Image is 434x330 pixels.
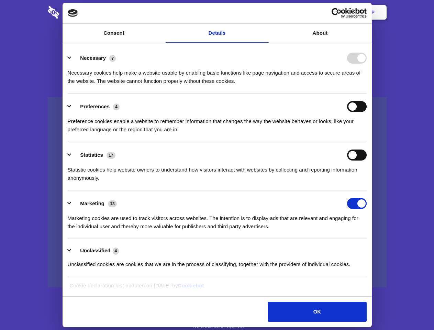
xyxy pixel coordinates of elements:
label: Preferences [80,103,110,109]
div: Cookie declaration last updated on [DATE] by [64,282,370,295]
label: Statistics [80,152,103,158]
a: About [269,24,372,43]
div: Statistic cookies help website owners to understand how visitors interact with websites by collec... [68,161,367,182]
button: Statistics (17) [68,150,120,161]
a: Consent [63,24,166,43]
button: OK [268,302,366,322]
img: logo-wordmark-white-trans-d4663122ce5f474addd5e946df7df03e33cb6a1c49d2221995e7729f52c070b2.svg [48,6,107,19]
h4: Auto-redaction of sensitive data, encrypted data sharing and self-destructing private chats. Shar... [48,63,387,85]
label: Marketing [80,200,104,206]
span: 13 [108,200,117,207]
a: Login [312,2,342,23]
span: 4 [113,103,120,110]
a: Pricing [202,2,232,23]
a: Details [166,24,269,43]
div: Marketing cookies are used to track visitors across websites. The intention is to display ads tha... [68,209,367,231]
div: Preference cookies enable a website to remember information that changes the way the website beha... [68,112,367,134]
span: 4 [113,247,119,254]
a: Wistia video thumbnail [48,97,387,288]
img: logo [68,9,78,17]
button: Necessary (7) [68,53,120,64]
iframe: Drift Widget Chat Controller [400,296,426,322]
button: Marketing (13) [68,198,121,209]
span: 7 [109,55,116,62]
h1: Eliminate Slack Data Loss. [48,31,387,56]
a: Contact [279,2,310,23]
button: Preferences (4) [68,101,124,112]
div: Necessary cookies help make a website usable by enabling basic functions like page navigation and... [68,64,367,85]
a: Usercentrics Cookiebot - opens in a new window [307,8,367,18]
span: 17 [107,152,115,159]
button: Unclassified (4) [68,246,123,255]
label: Necessary [80,55,106,61]
a: Cookiebot [178,283,204,288]
div: Unclassified cookies are cookies that we are in the process of classifying, together with the pro... [68,255,367,268]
